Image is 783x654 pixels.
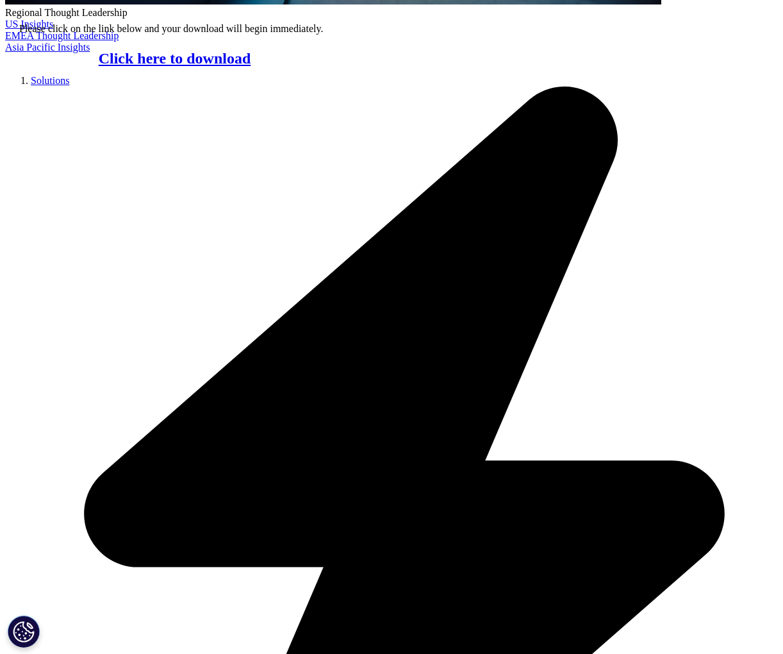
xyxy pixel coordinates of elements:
a: EMEA Thought Leadership [5,30,119,41]
div: Regional Thought Leadership [5,7,778,19]
p: Please click on the link below and your download will begin immediately. [19,23,330,35]
a: Click here to download [99,50,251,67]
a: US Insights [5,19,53,29]
button: Cookies Settings [8,616,40,648]
a: Asia Pacific Insights [5,42,90,53]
